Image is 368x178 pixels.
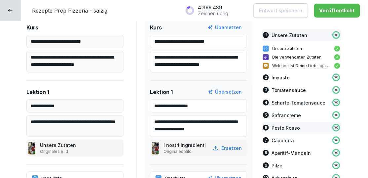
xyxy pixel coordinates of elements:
button: Übersetzen [208,24,242,31]
p: Welches ist Deine Lieblingszutat? [272,63,331,69]
p: 4.366.439 [198,5,228,11]
p: 100 [334,151,338,155]
p: Pilze [272,162,283,169]
p: Die verwendeten Zutaten [272,54,331,60]
div: Veröffentlicht [319,7,355,14]
img: wsa5szb7gzfmx4mm0nn5i2mn.png [28,142,35,155]
p: 100 [334,138,338,142]
div: 5 [263,112,269,118]
p: Rezepte Prep Pizzeria - salzig [32,7,107,15]
p: Lektion 1 [26,88,49,96]
p: Originales Bild [164,149,207,155]
p: Impasto [272,74,290,81]
div: 7 [263,137,269,143]
p: Zeichen übrig [198,11,228,17]
button: 4.366.439Zeichen übrig [182,2,247,19]
p: Kurs [150,23,162,31]
p: Caponata [272,137,294,144]
p: Tomatensauce [272,87,306,94]
p: Safrancreme [272,112,301,119]
p: Aperitif-Mandeln [272,150,311,156]
div: 8 [263,150,269,156]
button: Übersetzen [208,88,242,96]
div: 4 [263,100,269,106]
p: 100 [334,163,338,167]
div: 2 [263,74,269,80]
p: 100 [334,33,338,37]
img: wsa5szb7gzfmx4mm0nn5i2mn.png [152,142,159,155]
p: 100 [334,88,338,92]
p: 100 [334,126,338,130]
p: Entwurf speichern [259,7,303,14]
p: Unsere Zutaten [272,32,308,39]
div: 3 [263,87,269,93]
div: 1 [263,32,269,38]
p: Scharfe Tomatensauce [272,99,326,106]
div: 9 [263,162,269,168]
p: 100 [334,113,338,117]
p: 100 [334,75,338,79]
p: Kurs [26,23,38,31]
button: Veröffentlicht [314,4,360,18]
button: Entwurf speichern [253,3,308,18]
p: Ersetzen [221,145,242,152]
p: Unsere Zutaten [272,46,331,52]
p: Originales Bild [40,149,77,155]
p: I nostri ingredienti [164,142,207,149]
p: 100 [334,101,338,105]
p: Unsere Zutaten [40,142,77,149]
div: 6 [263,125,269,131]
p: Pesto Rosso [272,124,300,131]
p: Lektion 1 [150,88,173,96]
